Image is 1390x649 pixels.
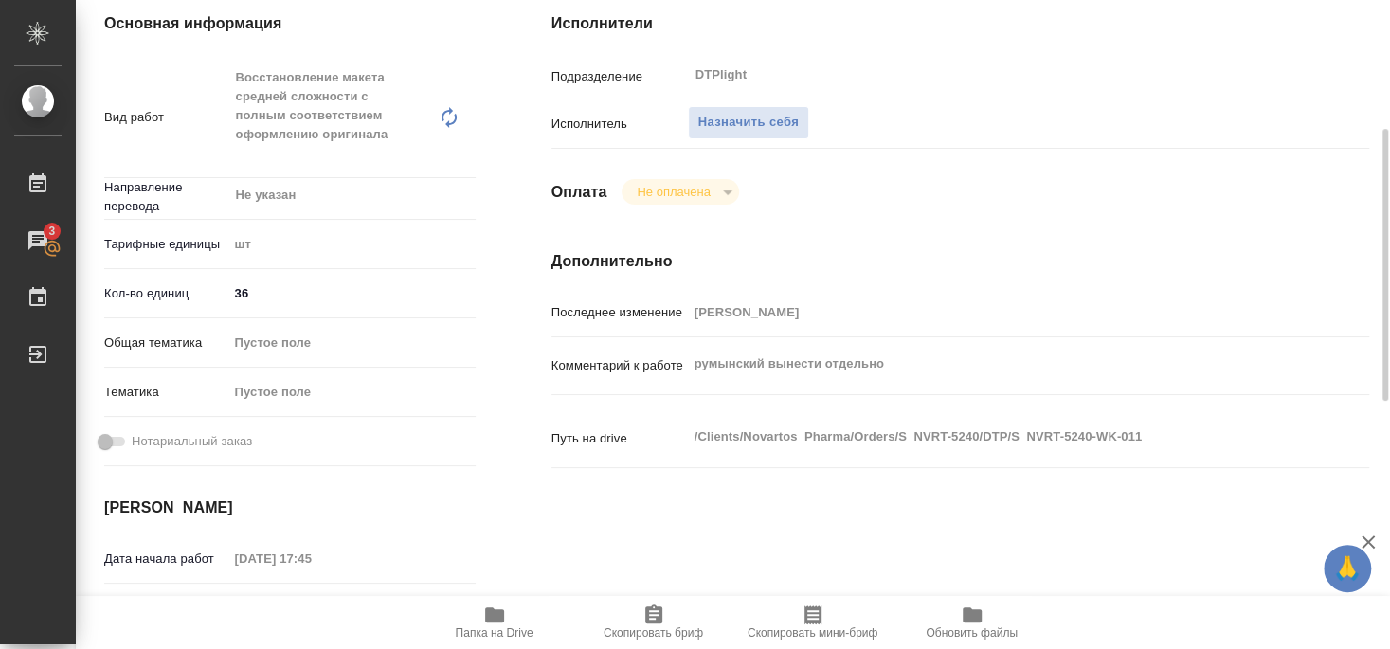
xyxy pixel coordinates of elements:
[551,181,607,204] h4: Оплата
[551,67,688,86] p: Подразделение
[104,334,228,352] p: Общая тематика
[893,596,1052,649] button: Обновить файлы
[104,496,476,519] h4: [PERSON_NAME]
[688,106,809,139] button: Назначить себя
[415,596,574,649] button: Папка на Drive
[104,383,228,402] p: Тематика
[456,626,533,640] span: Папка на Drive
[688,298,1301,326] input: Пустое поле
[574,596,733,649] button: Скопировать бриф
[5,217,71,264] a: 3
[228,376,476,408] div: Пустое поле
[235,334,453,352] div: Пустое поле
[228,327,476,359] div: Пустое поле
[551,429,688,448] p: Путь на drive
[551,115,688,134] p: Исполнитель
[104,12,476,35] h4: Основная информация
[228,228,476,261] div: шт
[688,421,1301,453] textarea: /Clients/Novartos_Pharma/Orders/S_NVRT-5240/DTP/S_NVRT-5240-WK-011
[228,279,476,307] input: ✎ Введи что-нибудь
[604,626,703,640] span: Скопировать бриф
[235,383,453,402] div: Пустое поле
[37,222,66,241] span: 3
[104,284,228,303] p: Кол-во единиц
[104,235,228,254] p: Тарифные единицы
[631,184,715,200] button: Не оплачена
[104,108,228,127] p: Вид работ
[104,550,228,568] p: Дата начала работ
[622,179,738,205] div: Не оплачена
[228,545,394,572] input: Пустое поле
[551,356,688,375] p: Комментарий к работе
[132,432,252,451] span: Нотариальный заказ
[551,12,1369,35] h4: Исполнители
[1331,549,1363,588] span: 🙏
[551,303,688,322] p: Последнее изменение
[688,348,1301,380] textarea: румынский вынести отдельно
[104,178,228,216] p: Направление перевода
[926,626,1018,640] span: Обновить файлы
[698,112,799,134] span: Назначить себя
[1324,545,1371,592] button: 🙏
[748,626,877,640] span: Скопировать мини-бриф
[551,250,1369,273] h4: Дополнительно
[733,596,893,649] button: Скопировать мини-бриф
